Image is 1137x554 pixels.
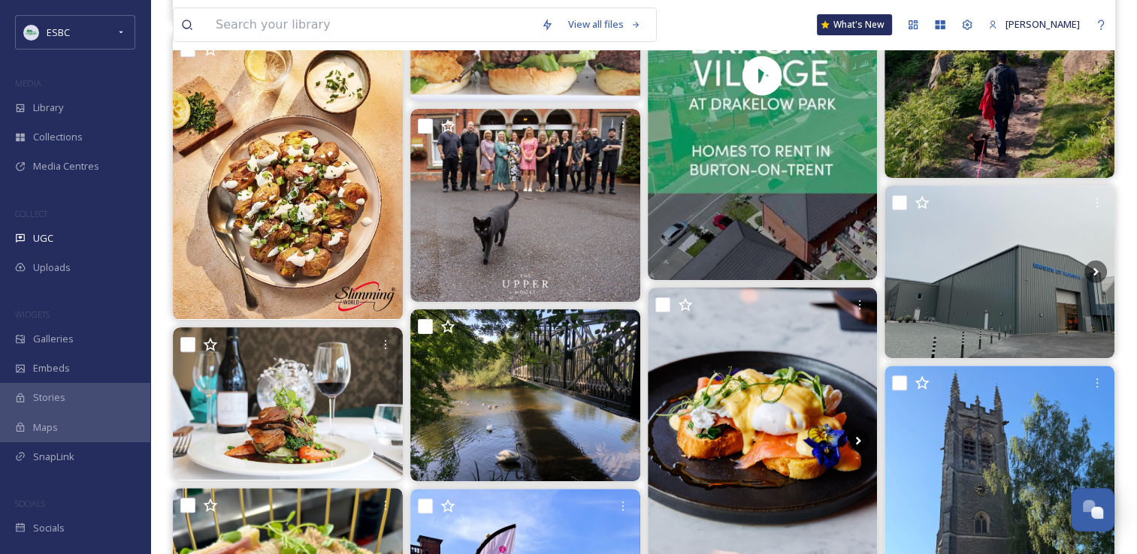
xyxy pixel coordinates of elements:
[33,332,74,346] span: Galleries
[33,450,74,464] span: SnapLink
[33,159,99,173] span: Media Centres
[15,309,50,320] span: WIDGETS
[33,130,83,144] span: Collections
[15,498,45,509] span: SOCIALS
[33,101,63,115] span: Library
[208,8,534,41] input: Search your library
[410,309,640,481] img: Swans near the Andressey Bridge. #swans #rivertrent #burtonontrent #burtonupontrent #staffordshir...
[47,26,70,39] span: ESBC
[885,185,1114,357] img: Blending the new with the old. We completed roofing and cladding works on two brand-new buildings...
[15,208,47,219] span: COLLECT
[173,327,403,480] img: This is a dish you need to try! Our Lamb Rump is a real showstopper. It's beautifully cooked with...
[817,14,892,35] a: What's New
[33,420,58,435] span: Maps
[24,25,39,40] img: east-staffs.png
[410,109,640,301] img: Our recent staff photoshoot in July had an unexpected guest . . . the handsome Cookie from barlas...
[15,77,41,89] span: MEDIA
[1071,488,1114,531] button: Open Chat
[173,32,403,319] img: Potato salads are always a winner... 🥔💛. Instead of boiling, roast those new potatoes until golde...
[1005,17,1080,31] span: [PERSON_NAME]
[33,521,65,535] span: Socials
[33,260,71,275] span: Uploads
[561,10,649,39] a: View all files
[33,231,53,245] span: UGC
[33,390,65,405] span: Stories
[981,10,1087,39] a: [PERSON_NAME]
[33,361,70,375] span: Embeds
